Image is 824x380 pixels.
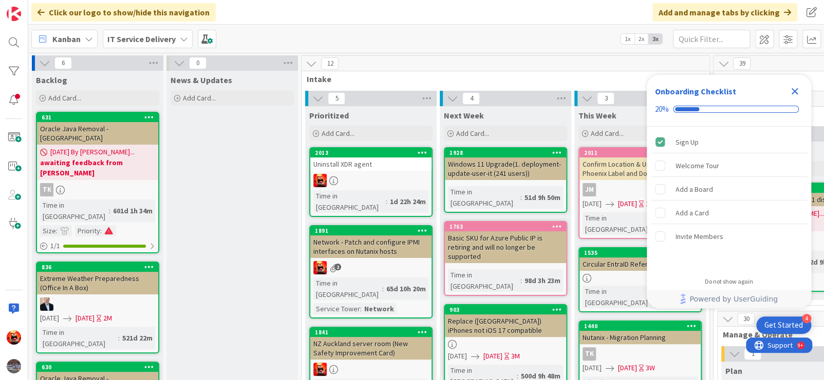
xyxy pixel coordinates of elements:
[647,290,811,308] div: Footer
[579,248,701,271] div: 1535Circular EntraID References
[37,272,158,294] div: Extreme Weather Preparedness (Office In A Box)
[583,183,596,196] div: JM
[313,363,327,376] img: VN
[483,351,502,362] span: [DATE]
[705,277,753,286] div: Do not show again
[676,136,699,148] div: Sign Up
[310,174,432,187] div: VN
[456,129,489,138] span: Add Card...
[802,314,811,323] div: 4
[756,316,811,334] div: Open Get Started checklist, remaining modules: 4
[444,147,567,213] a: 1928Windows 11 Upgrade(1. deployment-update-user-it (241 users))Time in [GEOGRAPHIC_DATA]:51d 9h 50m
[310,328,432,359] div: 1841NZ Auckland server room (New Safety Improvement Card)
[725,366,742,376] span: Plan
[110,205,155,216] div: 601d 1h 34m
[37,113,158,145] div: 631Oracle Java Removal - [GEOGRAPHIC_DATA]
[673,30,750,48] input: Quick Filter...
[310,337,432,359] div: NZ Auckland server room (New Safety Improvement Card)
[445,222,566,263] div: 1763Basic SKU for Azure Public IP is retiring and will no longer be supported
[579,322,701,344] div: 1440Nutanix - Migration Planning
[52,4,57,12] div: 9+
[384,283,428,294] div: 65d 10h 20m
[50,147,135,157] span: [DATE] By [PERSON_NAME]...
[676,207,709,219] div: Add a Card
[382,283,384,294] span: :
[183,93,216,103] span: Add Card...
[328,92,345,105] span: 5
[7,359,21,373] img: avatar
[450,149,566,156] div: 1928
[310,148,432,171] div: 2013Uninstall XDR agent
[387,196,428,207] div: 1d 22h 24m
[118,332,120,344] span: :
[109,205,110,216] span: :
[120,332,155,344] div: 521d 22m
[37,263,158,272] div: 836
[520,192,522,203] span: :
[40,225,56,236] div: Size
[579,347,701,361] div: TK
[618,198,637,209] span: [DATE]
[31,3,216,22] div: Click our logo to show/hide this navigation
[103,313,112,324] div: 2M
[7,7,21,21] img: Visit kanbanzone.com
[386,196,387,207] span: :
[689,293,778,305] span: Powered by UserGuiding
[648,34,662,44] span: 3x
[445,157,566,180] div: Windows 11 Upgrade(1. deployment-update-user-it (241 users))
[444,221,567,296] a: 1763Basic SKU for Azure Public IP is retiring and will no longer be supportedTime in [GEOGRAPHIC_...
[651,154,807,177] div: Welcome Tour is incomplete.
[445,148,566,180] div: 1928Windows 11 Upgrade(1. deployment-update-user-it (241 users))
[37,363,158,372] div: 630
[309,225,433,318] a: 1891Network - Patch and configure IPMI interfaces on Nutanix hostsVNTime in [GEOGRAPHIC_DATA]:65d...
[40,157,155,178] b: awaiting feedback from [PERSON_NAME]
[322,129,354,138] span: Add Card...
[646,198,653,209] div: 1D
[310,235,432,258] div: Network - Patch and configure IPMI interfaces on Nutanix hosts
[578,147,702,239] a: 2011Confirm Location & Use of Proj. Phoenix Label and Document PrintersJM[DATE][DATE]1DTime in [G...
[621,34,634,44] span: 1x
[107,34,176,44] b: IT Service Delivery
[310,148,432,157] div: 2013
[676,183,713,195] div: Add a Board
[579,148,701,180] div: 2011Confirm Location & Use of Proj. Phoenix Label and Document Printers
[591,129,624,138] span: Add Card...
[310,261,432,274] div: VN
[22,2,47,14] span: Support
[579,183,701,196] div: JM
[579,322,701,331] div: 1440
[76,313,95,324] span: [DATE]
[315,227,432,234] div: 1891
[171,75,232,85] span: News & Updates
[37,183,158,196] div: TK
[313,303,360,314] div: Service Tower
[50,241,60,251] span: 1 / 1
[579,148,701,157] div: 2011
[651,225,807,248] div: Invite Members is incomplete.
[522,275,563,286] div: 98d 3h 23m
[578,247,702,312] a: 1535Circular EntraID ReferencesTime in [GEOGRAPHIC_DATA]:185d 5h 31m
[579,257,701,271] div: Circular EntraID References
[448,351,467,362] span: [DATE]
[48,93,81,103] span: Add Card...
[360,303,362,314] span: :
[583,286,651,308] div: Time in [GEOGRAPHIC_DATA]
[733,57,751,70] span: 39
[42,264,158,271] div: 836
[313,174,327,187] img: VN
[75,225,100,236] div: Priority
[310,328,432,337] div: 1841
[315,149,432,156] div: 2013
[36,112,159,253] a: 631Oracle Java Removal - [GEOGRAPHIC_DATA][DATE] By [PERSON_NAME]...awaiting feedback from [PERSO...
[7,330,21,345] img: VN
[584,149,701,156] div: 2011
[40,297,53,311] img: HO
[744,348,761,360] span: 1
[37,297,158,311] div: HO
[362,303,397,314] div: Network
[655,105,803,114] div: Checklist progress: 20%
[651,131,807,153] div: Sign Up is complete.
[655,85,736,97] div: Onboarding Checklist
[40,313,59,324] span: [DATE]
[309,147,433,217] a: 2013Uninstall XDR agentVNTime in [GEOGRAPHIC_DATA]:1d 22h 24m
